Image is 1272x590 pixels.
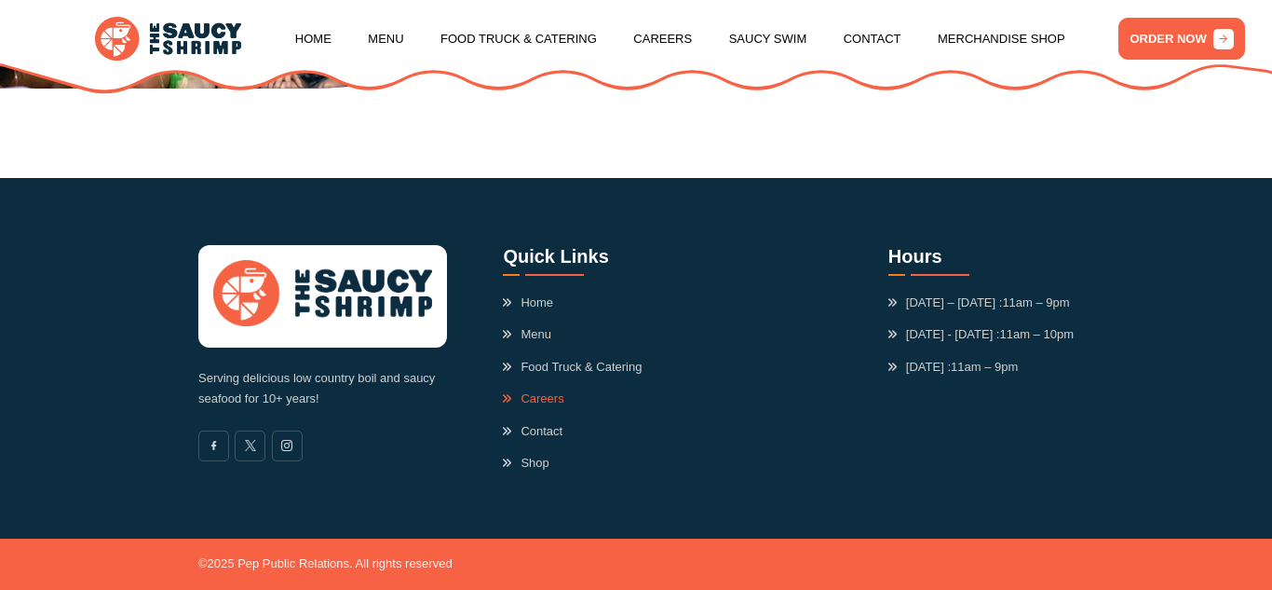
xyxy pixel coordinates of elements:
h3: Quick Links [503,245,642,276]
a: Merchandise Shop [938,4,1065,75]
span: [DATE] – [DATE] : [888,294,1070,312]
a: Menu [503,325,551,344]
span: [DATE] : [888,358,1018,377]
img: logo [95,17,242,62]
a: Careers [503,390,563,408]
a: Shop [503,454,548,473]
a: Saucy Swim [729,4,807,75]
span: 11am – 9pm [1002,295,1069,309]
a: Home [503,294,553,312]
a: Food Truck & Catering [503,358,642,377]
p: © 2025 Pep Public Relations. All rights reserved [198,554,453,575]
img: logo [213,260,432,326]
a: Food Truck & Catering [440,4,597,75]
a: ORDER NOW [1118,18,1246,60]
p: Serving delicious low country boil and saucy seafood for 10+ years! [198,368,447,411]
span: [DATE] - [DATE] : [888,325,1074,344]
h3: Hours [888,245,1074,276]
a: Careers [633,4,692,75]
a: Home [295,4,332,75]
a: Contact [503,422,562,441]
span: 11am – 9pm [951,360,1018,374]
a: Menu [368,4,403,75]
a: Contact [844,4,901,75]
span: 11am – 10pm [999,327,1074,341]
